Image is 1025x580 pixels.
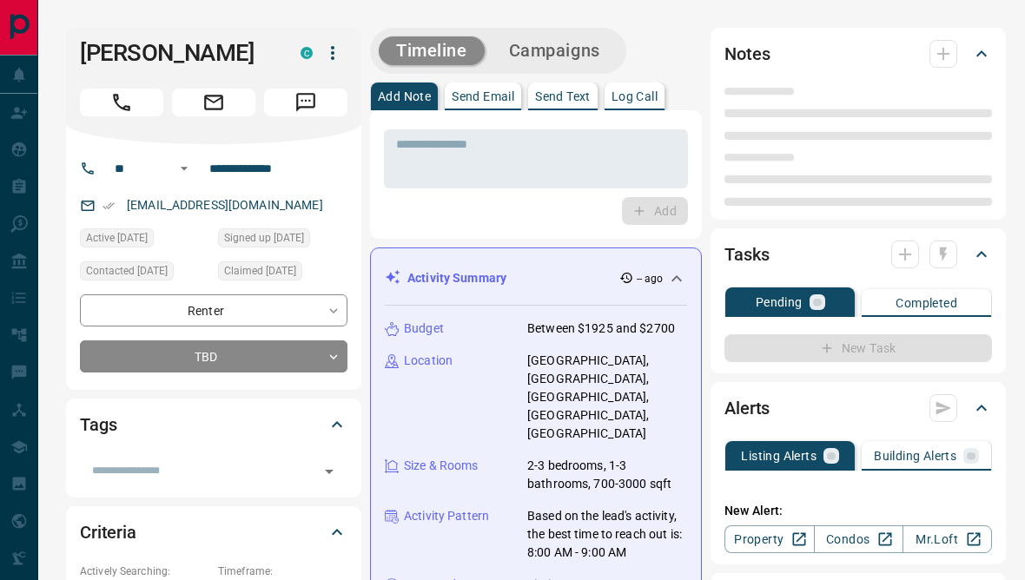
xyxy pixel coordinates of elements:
button: Open [174,158,195,179]
p: Pending [756,296,803,308]
button: Timeline [379,36,485,65]
div: Thu Aug 14 2025 [80,228,209,253]
div: Renter [80,294,347,326]
h1: [PERSON_NAME] [80,39,274,67]
div: Alerts [724,387,992,429]
p: Size & Rooms [404,457,479,475]
a: Property [724,525,814,553]
span: Message [264,89,347,116]
p: Send Text [535,90,591,102]
span: Claimed [DATE] [224,262,296,280]
p: Location [404,352,453,370]
p: [GEOGRAPHIC_DATA], [GEOGRAPHIC_DATA], [GEOGRAPHIC_DATA], [GEOGRAPHIC_DATA], [GEOGRAPHIC_DATA] [527,352,687,443]
p: Based on the lead's activity, the best time to reach out is: 8:00 AM - 9:00 AM [527,507,687,562]
div: Fri Aug 15 2025 [80,261,209,286]
p: Completed [896,297,957,309]
div: Notes [724,33,992,75]
h2: Tasks [724,241,769,268]
p: Timeframe: [218,564,347,579]
h2: Alerts [724,394,770,422]
p: 2-3 bedrooms, 1-3 bathrooms, 700-3000 sqft [527,457,687,493]
button: Open [317,459,341,484]
h2: Criteria [80,518,136,546]
div: Thu Aug 07 2025 [218,261,347,286]
p: Add Note [378,90,431,102]
div: condos.ca [301,47,313,59]
button: Campaigns [492,36,618,65]
span: Signed up [DATE] [224,229,304,247]
span: Call [80,89,163,116]
div: Tasks [724,234,992,275]
p: -- ago [637,271,664,287]
a: Mr.Loft [903,525,992,553]
span: Email [172,89,255,116]
p: Activity Summary [407,269,506,287]
a: Condos [814,525,903,553]
span: Active [DATE] [86,229,148,247]
svg: Email Verified [102,200,115,212]
p: Actively Searching: [80,564,209,579]
p: Building Alerts [874,450,956,462]
div: Activity Summary-- ago [385,262,687,294]
p: Log Call [612,90,658,102]
div: Criteria [80,511,347,553]
p: Activity Pattern [404,507,489,525]
span: Contacted [DATE] [86,262,168,280]
h2: Tags [80,411,116,438]
h2: Notes [724,40,770,68]
p: Between $1925 and $2700 [527,320,675,338]
div: Tags [80,404,347,445]
div: Sun Jul 06 2025 [218,228,347,253]
p: New Alert: [724,502,992,520]
p: Budget [404,320,444,338]
p: Send Email [452,90,514,102]
div: TBD [80,340,347,372]
a: [EMAIL_ADDRESS][DOMAIN_NAME] [127,198,323,212]
p: Listing Alerts [741,450,817,462]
